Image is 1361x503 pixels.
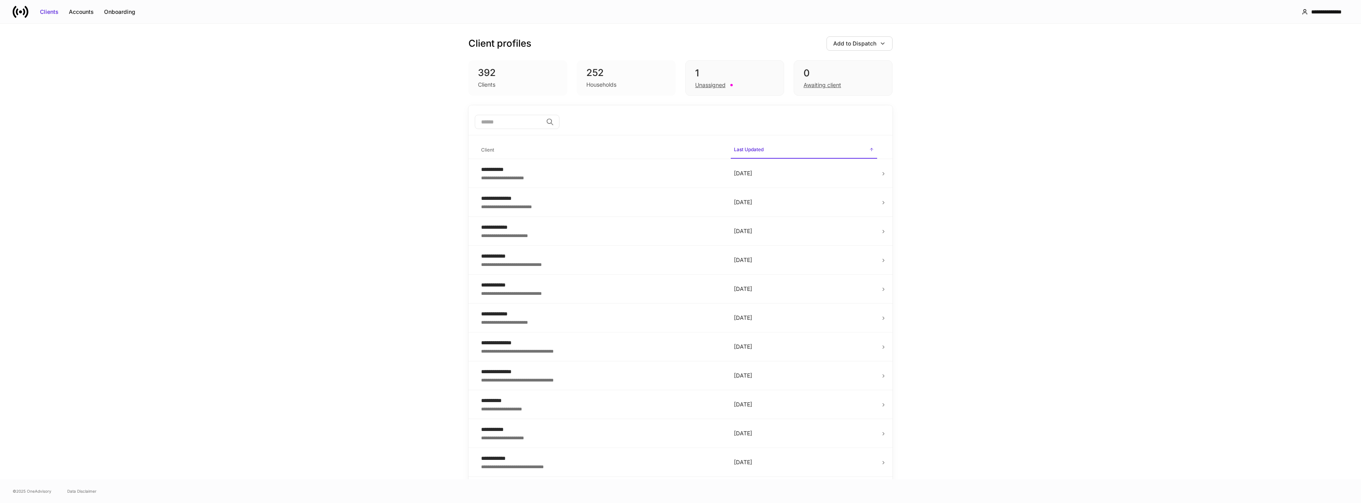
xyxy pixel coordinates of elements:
h6: Client [481,146,494,154]
p: [DATE] [734,285,874,293]
p: [DATE] [734,429,874,437]
p: [DATE] [734,227,874,235]
span: Last Updated [731,142,877,159]
button: Onboarding [99,6,140,18]
span: Client [478,142,724,158]
div: Add to Dispatch [833,40,876,47]
p: [DATE] [734,198,874,206]
div: 0 [804,67,883,80]
div: 0Awaiting client [794,60,893,96]
div: 1Unassigned [685,60,784,96]
button: Accounts [64,6,99,18]
div: Unassigned [695,81,726,89]
p: [DATE] [734,372,874,380]
div: Onboarding [104,8,135,16]
div: 1 [695,67,774,80]
div: Awaiting client [804,81,841,89]
p: [DATE] [734,169,874,177]
div: 252 [586,66,666,79]
p: [DATE] [734,314,874,322]
p: [DATE] [734,401,874,408]
button: Clients [35,6,64,18]
span: © 2025 OneAdvisory [13,488,51,494]
p: [DATE] [734,458,874,466]
div: 392 [478,66,558,79]
p: [DATE] [734,256,874,264]
div: Clients [478,81,495,89]
h3: Client profiles [468,37,531,50]
a: Data Disclaimer [67,488,97,494]
div: Clients [40,8,59,16]
p: [DATE] [734,343,874,351]
button: Add to Dispatch [826,36,893,51]
div: Accounts [69,8,94,16]
h6: Last Updated [734,146,764,153]
div: Households [586,81,616,89]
